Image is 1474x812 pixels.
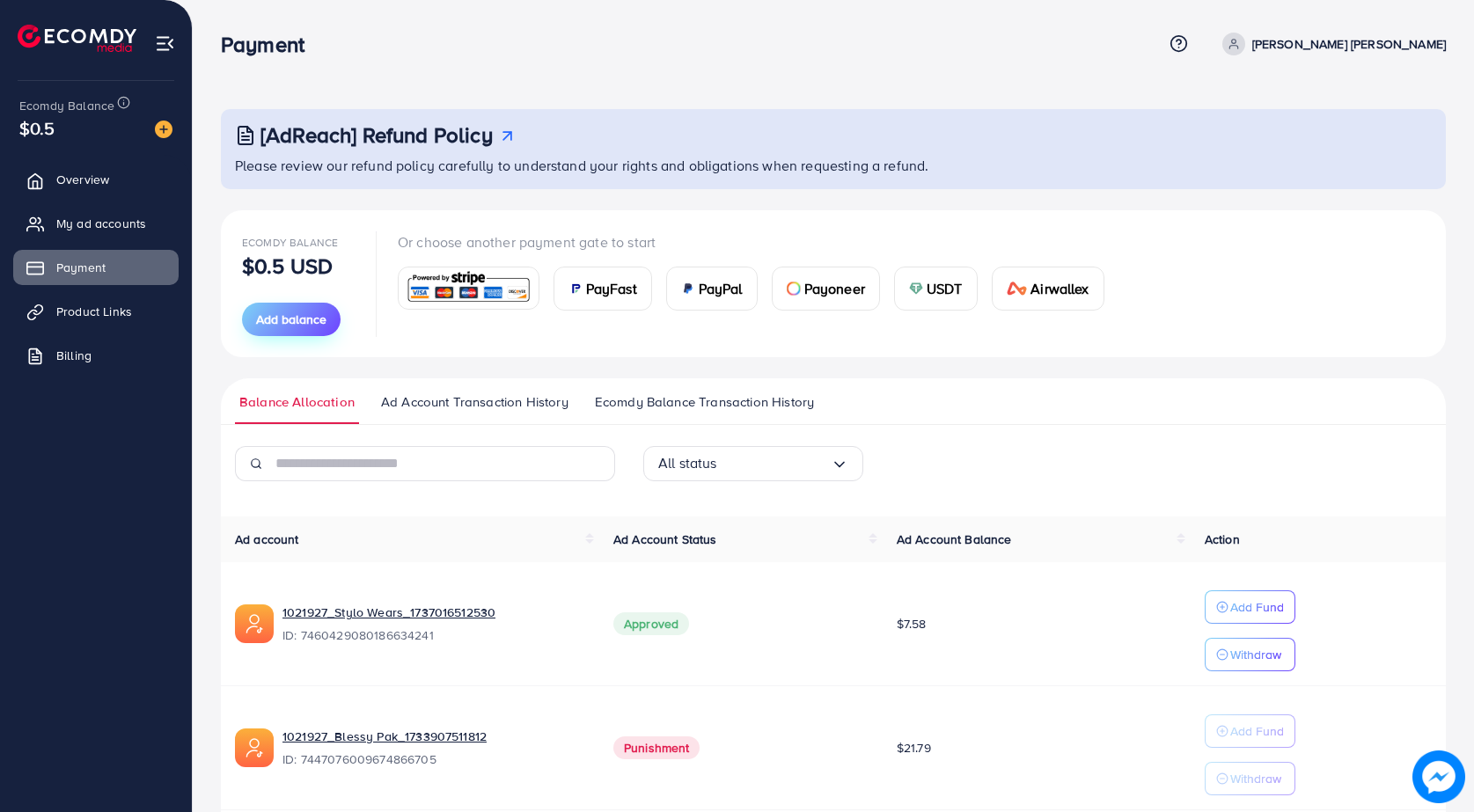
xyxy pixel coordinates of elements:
[613,612,689,635] span: Approved
[909,282,923,296] img: card
[1205,530,1240,548] span: Action
[1215,33,1446,55] a: [PERSON_NAME] [PERSON_NAME]
[13,250,179,285] a: Payment
[1230,596,1284,618] p: Add Fund
[1030,278,1089,299] span: Airwallex
[13,162,179,197] a: Overview
[155,33,175,54] img: menu
[282,728,585,768] div: <span class='underline'>1021927_Blessy Pak_1733907511812</span></br>7447076009674866705
[235,728,274,767] img: ic-ads-acc.e4c84228.svg
[242,303,341,336] button: Add balance
[897,615,927,633] span: $7.58
[568,282,583,296] img: card
[658,450,717,477] span: All status
[897,530,1012,548] span: Ad Account Balance
[586,278,637,299] span: PayFast
[56,303,132,320] span: Product Links
[1205,762,1295,795] button: Withdraw
[381,392,568,412] span: Ad Account Transaction History
[1205,590,1295,624] button: Add Fund
[282,728,487,745] a: 1021927_Blessy Pak_1733907511812
[56,171,109,188] span: Overview
[282,750,585,768] span: ID: 7447076009674866705
[1230,768,1281,789] p: Withdraw
[1412,750,1465,803] img: image
[242,235,338,250] span: Ecomdy Balance
[897,739,931,757] span: $21.79
[787,282,801,296] img: card
[242,255,333,276] p: $0.5 USD
[1205,638,1295,671] button: Withdraw
[13,294,179,329] a: Product Links
[56,259,106,276] span: Payment
[699,278,743,299] span: PayPal
[239,392,355,412] span: Balance Allocation
[256,311,326,328] span: Add balance
[595,392,814,412] span: Ecomdy Balance Transaction History
[260,122,493,148] h3: [AdReach] Refund Policy
[717,450,831,477] input: Search for option
[1007,282,1028,296] img: card
[282,626,585,644] span: ID: 7460429080186634241
[56,215,146,232] span: My ad accounts
[681,282,695,296] img: card
[235,155,1435,176] p: Please review our refund policy carefully to understand your rights and obligations when requesti...
[804,278,865,299] span: Payoneer
[894,267,978,311] a: cardUSDT
[56,347,92,364] span: Billing
[1205,714,1295,748] button: Add Fund
[19,115,55,141] span: $0.5
[643,446,863,481] div: Search for option
[554,267,652,311] a: cardPayFast
[398,267,539,310] a: card
[13,338,179,373] a: Billing
[404,269,533,307] img: card
[18,25,136,52] img: logo
[613,530,717,548] span: Ad Account Status
[1230,721,1284,742] p: Add Fund
[992,267,1104,311] a: cardAirwallex
[13,206,179,241] a: My ad accounts
[282,604,495,621] a: 1021927_Stylo Wears_1737016512530
[398,231,1118,252] p: Or choose another payment gate to start
[772,267,880,311] a: cardPayoneer
[1230,644,1281,665] p: Withdraw
[927,278,963,299] span: USDT
[613,736,700,759] span: Punishment
[235,530,299,548] span: Ad account
[235,604,274,643] img: ic-ads-acc.e4c84228.svg
[221,32,319,57] h3: Payment
[1252,33,1446,55] p: [PERSON_NAME] [PERSON_NAME]
[155,121,172,138] img: image
[282,604,585,644] div: <span class='underline'>1021927_Stylo Wears_1737016512530</span></br>7460429080186634241
[19,97,114,114] span: Ecomdy Balance
[666,267,758,311] a: cardPayPal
